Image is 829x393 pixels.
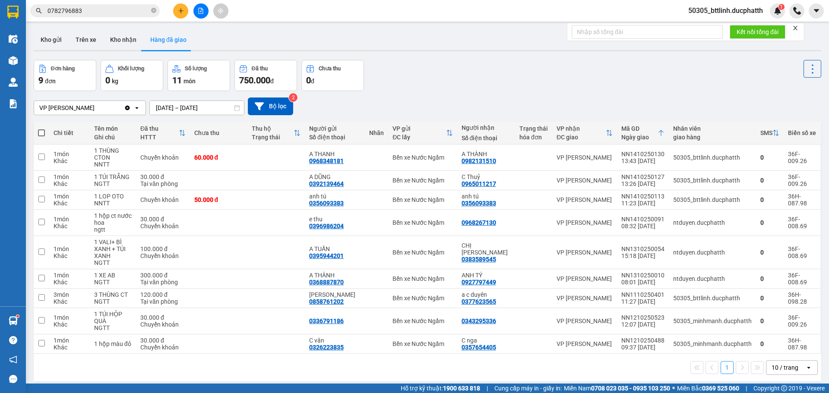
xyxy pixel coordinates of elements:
[184,78,196,85] span: món
[462,318,496,324] div: 0343295336
[306,75,311,85] span: 0
[392,249,452,256] div: Bến xe Nước Ngầm
[172,75,182,85] span: 11
[462,151,511,157] div: A THÀNH
[94,291,132,298] div: 3 THÙNG CT
[462,157,496,164] div: 0982131510
[54,200,85,207] div: Khác
[788,151,816,164] div: 36F-009.26
[809,3,824,19] button: caret-down
[248,97,293,115] button: Bộ lọc
[392,295,452,302] div: Bến xe Nước Ngầm
[54,173,85,180] div: 1 món
[673,154,752,161] div: 50305_bttlinh.ducphatth
[94,193,132,200] div: 1 LOP OTO
[621,344,664,351] div: 09:37 [DATE]
[94,180,132,187] div: NGTT
[54,314,85,321] div: 1 món
[673,275,752,282] div: ntduyen.ducphatth
[94,173,132,180] div: 1 TÚI TRẮNG
[760,249,779,256] div: 0
[788,291,816,305] div: 36H-098.28
[54,180,85,187] div: Khác
[270,78,274,85] span: đ
[557,295,613,302] div: VP [PERSON_NAME]
[617,122,669,145] th: Toggle SortBy
[788,337,816,351] div: 36H-087.98
[9,56,18,65] img: warehouse-icon
[133,104,140,111] svg: open
[621,134,658,141] div: Ngày giao
[213,3,228,19] button: aim
[462,200,496,207] div: 0356093383
[462,135,511,141] div: Số điện thoại
[143,29,193,50] button: Hàng đã giao
[737,27,778,37] span: Kết nối tổng đài
[462,124,511,131] div: Người nhận
[309,193,361,200] div: anh tú
[94,239,132,259] div: 1 VALI+ BÌ XANH + TÚI XANH
[168,60,230,91] button: Số lượng11món
[557,219,613,226] div: VP [PERSON_NAME]
[140,291,186,298] div: 120.000 đ
[621,157,664,164] div: 13:43 [DATE]
[94,226,132,233] div: ngtt
[54,245,85,252] div: 1 món
[309,245,361,252] div: A TUẤN
[54,279,85,286] div: Khác
[54,193,85,200] div: 1 món
[112,78,118,85] span: kg
[309,318,344,324] div: 0336791186
[94,279,132,286] div: NGTT
[47,6,149,16] input: Tìm tên, số ĐT hoặc mã đơn
[140,337,186,344] div: 30.000 đ
[781,385,787,391] span: copyright
[319,66,341,72] div: Chưa thu
[681,5,770,16] span: 50305_bttlinh.ducphatth
[54,337,85,344] div: 1 món
[69,29,103,50] button: Trên xe
[9,375,17,383] span: message
[621,125,658,132] div: Mã GD
[309,298,344,305] div: 0858761202
[54,291,85,298] div: 3 món
[760,177,779,184] div: 0
[443,385,480,392] strong: 1900 633 818
[572,25,723,39] input: Nhập số tổng đài
[721,361,734,374] button: 1
[557,340,613,347] div: VP [PERSON_NAME]
[94,161,132,168] div: NNTT
[462,242,511,256] div: CHỊ LINH
[94,125,132,132] div: Tên món
[673,196,752,203] div: 50305_bttlinh.ducphatth
[309,173,361,180] div: A DŨNG
[94,200,132,207] div: NNTT
[309,180,344,187] div: 0392139464
[392,318,452,324] div: Bến xe Nước Ngầm
[9,336,17,344] span: question-circle
[564,384,670,393] span: Miền Nam
[105,75,110,85] span: 0
[557,249,613,256] div: VP [PERSON_NAME]
[101,60,163,91] button: Khối lượng0kg
[103,29,143,50] button: Kho nhận
[788,272,816,286] div: 36F-008.69
[9,35,18,44] img: warehouse-icon
[309,151,361,157] div: A THANH
[557,177,613,184] div: VP [PERSON_NAME]
[252,66,268,72] div: Đã thu
[54,151,85,157] div: 1 món
[401,384,480,393] span: Hỗ trợ kỹ thuật:
[309,200,344,207] div: 0356093383
[621,193,664,200] div: NN1410250113
[462,337,511,344] div: C nga
[673,134,752,141] div: giao hàng
[309,157,344,164] div: 0968348181
[621,321,664,328] div: 12:07 [DATE]
[462,279,496,286] div: 0927797449
[462,344,496,351] div: 0357654405
[730,25,785,39] button: Kết nối tổng đài
[677,384,739,393] span: Miền Bắc
[94,147,132,161] div: 1 THÙNG CTON
[38,75,43,85] span: 9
